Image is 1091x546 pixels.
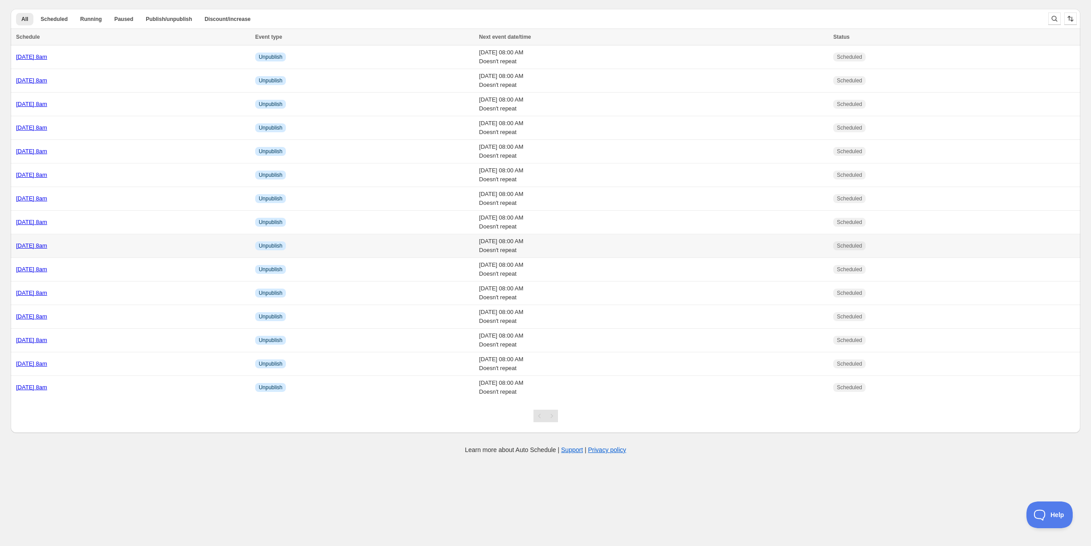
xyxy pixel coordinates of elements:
a: [DATE] 8am [16,242,47,249]
span: Running [80,16,102,23]
a: Support [561,446,583,453]
a: [DATE] 8am [16,101,47,107]
span: Unpublish [259,242,282,249]
a: [DATE] 8am [16,313,47,320]
span: Unpublish [259,148,282,155]
span: Scheduled [837,219,862,226]
span: Scheduled [837,124,862,131]
td: [DATE] 08:00 AM Doesn't repeat [476,305,831,329]
span: Scheduled [837,242,862,249]
span: Unpublish [259,53,282,61]
span: Unpublish [259,101,282,108]
span: Scheduled [837,53,862,61]
td: [DATE] 08:00 AM Doesn't repeat [476,281,831,305]
a: [DATE] 8am [16,148,47,155]
span: Scheduled [837,77,862,84]
iframe: Toggle Customer Support [1026,501,1073,528]
span: Unpublish [259,289,282,297]
td: [DATE] 08:00 AM Doesn't repeat [476,376,831,399]
span: Scheduled [837,101,862,108]
p: Learn more about Auto Schedule | | [465,445,626,454]
td: [DATE] 08:00 AM Doesn't repeat [476,352,831,376]
a: [DATE] 8am [16,77,47,84]
span: Unpublish [259,171,282,179]
button: Sort the results [1064,12,1077,25]
td: [DATE] 08:00 AM Doesn't repeat [476,116,831,140]
a: [DATE] 8am [16,289,47,296]
button: Search and filter results [1048,12,1061,25]
a: [DATE] 8am [16,53,47,60]
span: Scheduled [837,148,862,155]
span: Unpublish [259,360,282,367]
a: [DATE] 8am [16,384,47,391]
span: Unpublish [259,337,282,344]
a: [DATE] 8am [16,360,47,367]
span: Schedule [16,34,40,40]
span: All [21,16,28,23]
span: Scheduled [837,289,862,297]
td: [DATE] 08:00 AM Doesn't repeat [476,45,831,69]
span: Unpublish [259,124,282,131]
span: Publish/unpublish [146,16,192,23]
span: Unpublish [259,77,282,84]
td: [DATE] 08:00 AM Doesn't repeat [476,163,831,187]
a: [DATE] 8am [16,266,47,273]
td: [DATE] 08:00 AM Doesn't repeat [476,140,831,163]
td: [DATE] 08:00 AM Doesn't repeat [476,187,831,211]
span: Scheduled [837,337,862,344]
a: [DATE] 8am [16,171,47,178]
span: Unpublish [259,195,282,202]
td: [DATE] 08:00 AM Doesn't repeat [476,211,831,234]
span: Event type [255,34,282,40]
span: Scheduled [837,195,862,202]
span: Unpublish [259,313,282,320]
span: Scheduled [837,384,862,391]
span: Scheduled [837,171,862,179]
td: [DATE] 08:00 AM Doesn't repeat [476,234,831,258]
span: Status [833,34,850,40]
td: [DATE] 08:00 AM Doesn't repeat [476,69,831,93]
span: Paused [114,16,134,23]
nav: Pagination [533,410,558,422]
span: Unpublish [259,266,282,273]
a: [DATE] 8am [16,124,47,131]
td: [DATE] 08:00 AM Doesn't repeat [476,93,831,116]
td: [DATE] 08:00 AM Doesn't repeat [476,329,831,352]
span: Scheduled [837,266,862,273]
span: Scheduled [41,16,68,23]
span: Unpublish [259,219,282,226]
a: Privacy policy [588,446,627,453]
span: Scheduled [837,360,862,367]
a: [DATE] 8am [16,195,47,202]
a: [DATE] 8am [16,219,47,225]
span: Unpublish [259,384,282,391]
td: [DATE] 08:00 AM Doesn't repeat [476,258,831,281]
a: [DATE] 8am [16,337,47,343]
span: Discount/increase [204,16,250,23]
span: Scheduled [837,313,862,320]
span: Next event date/time [479,34,531,40]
